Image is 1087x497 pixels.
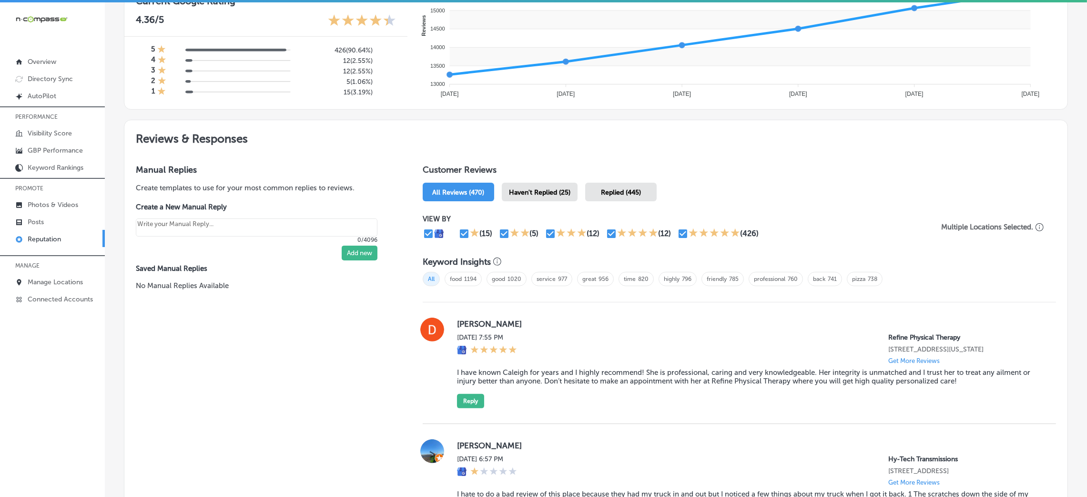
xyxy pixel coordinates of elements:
label: [DATE] 7:55 PM [457,333,517,342]
a: 785 [729,276,739,282]
p: Hy-Tech Transmissions [888,455,1041,463]
div: 1 Star [158,66,166,76]
h4: 3 [151,66,155,76]
div: 5 Stars [470,345,517,356]
a: 796 [682,276,691,282]
p: Keyword Rankings [28,164,83,172]
h5: 5 ( 1.06% ) [298,78,373,86]
label: [PERSON_NAME] [457,441,1041,450]
tspan: [DATE] [673,91,691,97]
a: food [450,276,462,282]
p: 1626 North Washington Street [888,345,1041,353]
tspan: [DATE] [905,91,923,97]
div: 4.36 Stars [328,14,396,29]
a: 760 [788,276,798,282]
div: 1 Star [470,228,479,239]
a: 977 [558,276,567,282]
a: 1194 [464,276,477,282]
tspan: [DATE] [557,91,575,97]
a: 956 [599,276,609,282]
div: 1 Star [158,55,166,66]
div: 1 Star [157,87,166,97]
h5: 12 ( 2.55% ) [298,57,373,65]
textarea: Create your Quick Reply [136,218,377,237]
p: 4.36 /5 [136,14,164,29]
p: Connected Accounts [28,295,93,303]
h3: Manual Replies [136,165,392,175]
h4: 2 [151,76,155,87]
a: 738 [868,276,877,282]
label: [PERSON_NAME] [457,319,1041,329]
p: Reputation [28,235,61,243]
h1: Customer Reviews [423,165,1056,179]
h4: 4 [151,55,155,66]
span: All Reviews (470) [432,188,484,197]
a: pizza [852,276,865,282]
div: 3 Stars [556,228,587,239]
span: Haven't Replied (25) [509,188,570,197]
p: Photos & Videos [28,201,78,209]
a: good [492,276,505,282]
p: Visibility Score [28,129,72,137]
p: Get More Reviews [888,479,940,486]
tspan: [DATE] [1021,91,1039,97]
h2: Reviews & Responses [124,120,1067,153]
div: (12) [587,229,599,238]
p: No Manual Replies Available [136,280,392,291]
div: 1 Star [158,76,166,87]
text: Reviews [420,15,426,36]
p: GBP Performance [28,146,83,155]
h3: Keyword Insights [423,257,491,267]
a: highly [664,276,680,282]
label: [DATE] 6:57 PM [457,455,517,463]
p: 803 U.S. Hwy 40 [888,467,1041,475]
a: back [813,276,825,282]
p: Multiple Locations Selected. [941,223,1033,231]
div: 1 Star [157,45,166,55]
p: 0/4096 [136,237,377,243]
a: professional [754,276,785,282]
p: AutoPilot [28,92,56,100]
div: 2 Stars [510,228,530,239]
tspan: 13500 [430,63,445,69]
p: VIEW BY [423,215,929,223]
div: (426) [740,229,759,238]
a: 1020 [508,276,521,282]
a: service [537,276,556,282]
p: Manage Locations [28,278,83,286]
label: Saved Manual Replies [136,264,392,273]
div: 5 Stars [689,228,740,239]
div: 4 Stars [617,228,658,239]
p: Posts [28,218,44,226]
p: Create templates to use for your most common replies to reviews. [136,183,392,193]
p: Get More Reviews [888,357,940,364]
img: 660ab0bf-5cc7-4cb8-ba1c-48b5ae0f18e60NCTV_CLogo_TV_Black_-500x88.png [15,15,68,24]
a: great [582,276,596,282]
label: Create a New Manual Reply [136,203,377,211]
blockquote: I have known Caleigh for years and I highly recommend! She is professional, caring and very knowl... [457,368,1041,385]
h5: 12 ( 2.55% ) [298,67,373,75]
div: (12) [658,229,671,238]
h4: 5 [151,45,155,55]
a: 741 [828,276,837,282]
tspan: 14000 [430,44,445,50]
h5: 426 ( 90.64% ) [298,46,373,54]
h5: 15 ( 3.19% ) [298,88,373,96]
tspan: 14500 [430,26,445,31]
div: (15) [479,229,492,238]
button: Reply [457,394,484,408]
tspan: 15000 [430,8,445,13]
h4: 1 [152,87,155,97]
span: All [423,272,440,286]
p: Directory Sync [28,75,73,83]
a: 820 [638,276,649,282]
p: Overview [28,58,56,66]
button: Add new [342,246,377,260]
p: Refine Physical Therapy [888,333,1041,342]
tspan: [DATE] [440,91,458,97]
tspan: [DATE] [789,91,807,97]
tspan: 13000 [430,81,445,87]
span: Replied (445) [601,188,641,197]
div: 1 Star [470,467,517,477]
a: time [624,276,636,282]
